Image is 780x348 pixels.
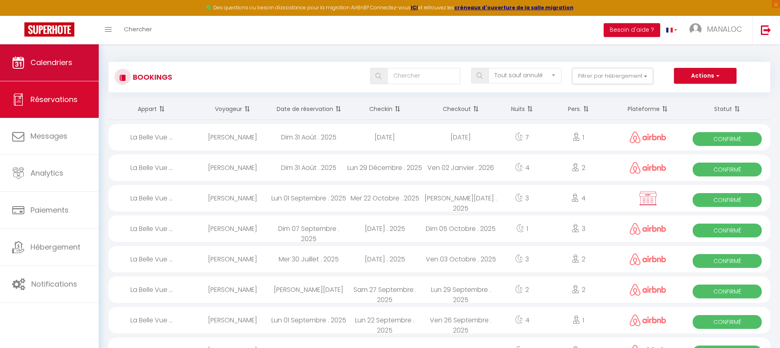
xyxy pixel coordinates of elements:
a: Chercher [118,16,158,44]
th: Sort by booking date [271,98,347,120]
img: Super Booking [24,22,74,37]
button: Besoin d'aide ? [604,23,660,37]
a: ICI [411,4,418,11]
span: Hébergement [30,242,80,252]
a: créneaux d'ouverture de la salle migration [454,4,574,11]
input: Chercher [387,68,460,84]
th: Sort by nights [499,98,545,120]
th: Sort by channel [611,98,684,120]
th: Sort by checkin [347,98,422,120]
span: Analytics [30,168,63,178]
th: Sort by checkout [423,98,499,120]
h3: Bookings [131,68,172,86]
span: Paiements [30,205,69,215]
span: Messages [30,131,67,141]
th: Sort by rentals [108,98,195,120]
button: Actions [674,68,737,84]
span: Notifications [31,279,77,289]
span: MANALOC [707,24,742,34]
span: Réservations [30,94,78,104]
th: Sort by people [545,98,611,120]
button: Ouvrir le widget de chat LiveChat [6,3,31,28]
span: Calendriers [30,57,72,67]
img: ... [689,23,702,35]
span: Chercher [124,25,152,33]
th: Sort by status [684,98,770,120]
th: Sort by guest [195,98,271,120]
a: ... MANALOC [683,16,752,44]
img: logout [761,25,771,35]
button: Filtrer par hébergement [572,68,653,84]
